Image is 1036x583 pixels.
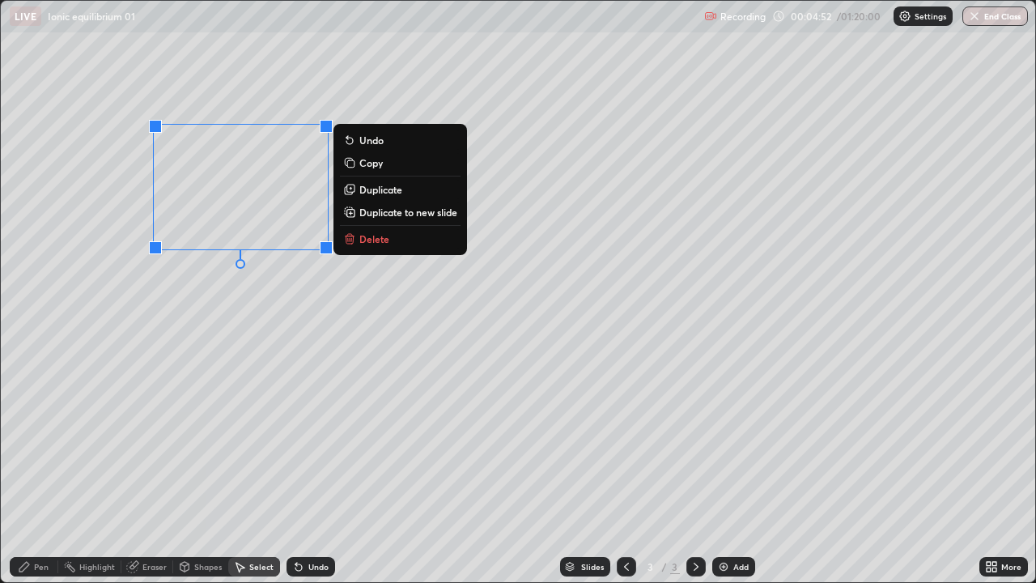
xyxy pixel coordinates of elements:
div: More [1001,563,1021,571]
img: end-class-cross [968,10,981,23]
div: Eraser [142,563,167,571]
p: Duplicate to new slide [359,206,457,219]
div: Select [249,563,274,571]
p: Duplicate [359,183,402,196]
button: End Class [962,6,1028,26]
img: recording.375f2c34.svg [704,10,717,23]
div: Undo [308,563,329,571]
p: Delete [359,232,389,245]
div: Highlight [79,563,115,571]
button: Copy [340,153,461,172]
div: Slides [581,563,604,571]
div: / [662,562,667,572]
button: Duplicate [340,180,461,199]
button: Duplicate to new slide [340,202,461,222]
button: Delete [340,229,461,249]
div: Pen [34,563,49,571]
div: Shapes [194,563,222,571]
p: Undo [359,134,384,147]
div: Add [733,563,749,571]
div: 3 [643,562,659,572]
p: Settings [915,12,946,20]
p: Ionic equilibrium 01 [48,10,135,23]
div: 3 [670,560,680,574]
button: Undo [340,130,461,150]
img: class-settings-icons [898,10,911,23]
p: LIVE [15,10,36,23]
p: Recording [720,11,766,23]
p: Copy [359,156,383,169]
img: add-slide-button [717,560,730,573]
